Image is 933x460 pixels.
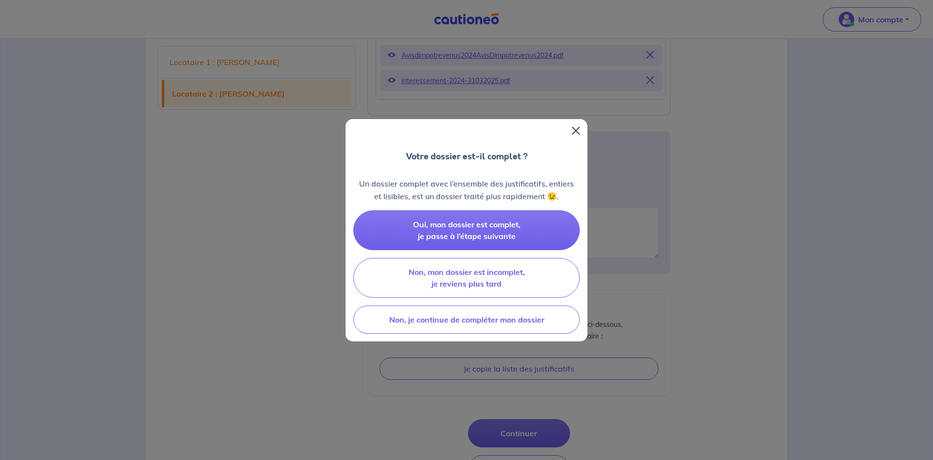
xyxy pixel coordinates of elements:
span: Oui, mon dossier est complet, je passe à l’étape suivante [413,220,520,241]
button: Oui, mon dossier est complet, je passe à l’étape suivante [353,210,580,250]
button: Non, mon dossier est incomplet, je reviens plus tard [353,258,580,298]
span: Non, je continue de compléter mon dossier [389,315,544,324]
button: Non, je continue de compléter mon dossier [353,306,580,334]
p: Votre dossier est-il complet ? [406,150,528,163]
span: Non, mon dossier est incomplet, je reviens plus tard [409,267,525,289]
p: Un dossier complet avec l’ensemble des justificatifs, entiers et lisibles, est un dossier traité ... [353,177,580,203]
button: Close [568,123,584,138]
